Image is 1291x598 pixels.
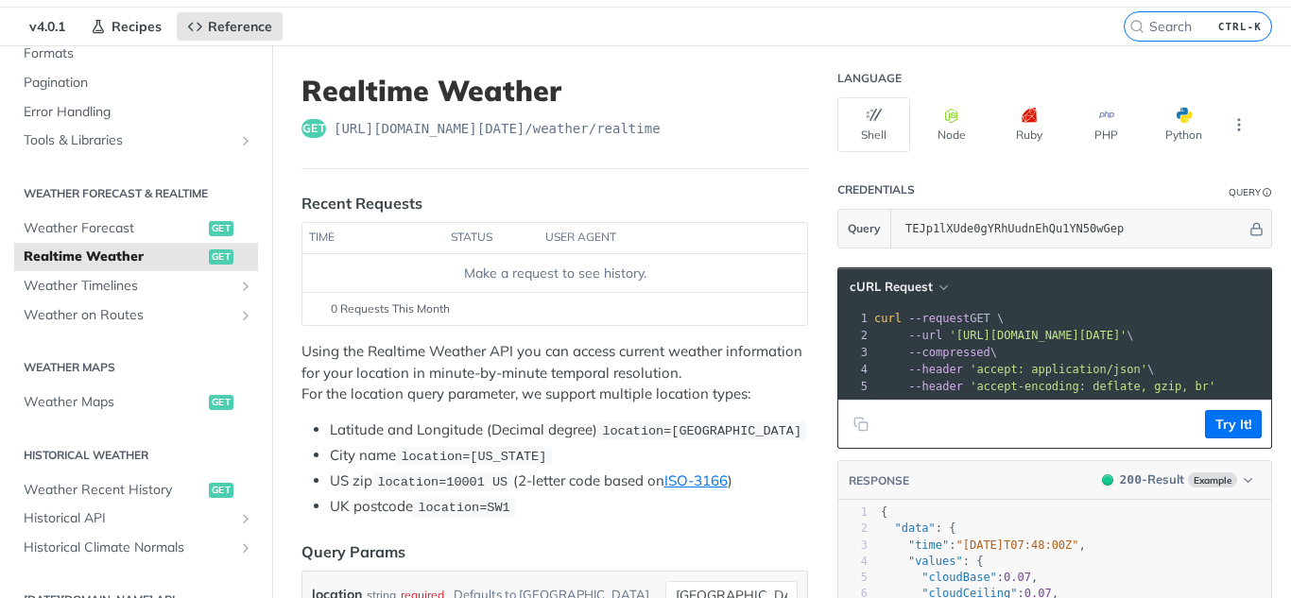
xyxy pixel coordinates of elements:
[14,476,258,504] a: Weather Recent Historyget
[209,395,233,410] span: get
[24,248,204,266] span: Realtime Weather
[14,504,258,533] a: Historical APIShow subpages for Historical API
[1225,111,1253,139] button: More Languages
[838,327,870,344] div: 2
[664,471,728,489] a: ISO-3166
[14,447,258,464] h2: Historical Weather
[1188,472,1237,487] span: Example
[24,219,204,238] span: Weather Forecast
[838,504,868,521] div: 1
[848,220,881,237] span: Query
[837,71,902,86] div: Language
[331,300,450,317] span: 0 Requests This Month
[24,103,253,122] span: Error Handling
[208,18,272,35] span: Reference
[881,538,1086,552] span: : ,
[1247,219,1266,238] button: Hide
[14,98,258,127] a: Error Handling
[330,470,808,492] li: US zip (2-letter code based on )
[302,223,444,253] th: time
[874,363,1154,376] span: \
[970,363,1147,376] span: 'accept: application/json'
[908,538,949,552] span: "time"
[24,538,233,557] span: Historical Climate Normals
[949,329,1127,342] span: '[URL][DOMAIN_NAME][DATE]'
[992,97,1065,152] button: Ruby
[838,521,868,537] div: 2
[1214,17,1266,36] kbd: CTRL-K
[838,570,868,586] div: 5
[1229,185,1261,199] div: Query
[14,359,258,376] h2: Weather Maps
[14,388,258,417] a: Weather Mapsget
[874,312,1004,325] span: GET \
[1129,19,1145,34] svg: Search
[874,312,902,325] span: curl
[838,554,868,570] div: 4
[301,74,808,108] h1: Realtime Weather
[908,312,970,325] span: --request
[896,210,1247,248] input: apikey
[838,538,868,554] div: 3
[838,210,891,248] button: Query
[837,182,915,197] div: Credentials
[24,131,233,150] span: Tools & Libraries
[444,223,539,253] th: status
[970,380,1215,393] span: 'accept-encoding: deflate, gzip, br'
[330,445,808,467] li: City name
[1205,410,1262,438] button: Try It!
[881,505,887,519] span: {
[14,40,258,68] a: Formats
[1102,474,1113,486] span: 200
[19,12,76,41] span: v4.0.1
[921,571,996,584] span: "cloudBase"
[539,223,769,253] th: user agent
[177,12,283,41] a: Reference
[334,119,661,138] span: https://api.tomorrow.io/v4/weather/realtime
[301,192,422,214] div: Recent Requests
[850,279,933,295] span: cURL Request
[238,279,253,294] button: Show subpages for Weather Timelines
[301,341,808,405] p: Using the Realtime Weather API you can access current weather information for your location in mi...
[838,361,870,378] div: 4
[915,97,988,152] button: Node
[1263,188,1272,197] i: Information
[1004,571,1031,584] span: 0.07
[330,419,808,441] li: Latitude and Longitude (Decimal degree)
[908,346,990,359] span: --compressed
[602,424,801,438] span: location=[GEOGRAPHIC_DATA]
[843,278,954,297] button: cURL Request
[1093,470,1262,489] button: 200200-ResultExample
[1231,116,1248,133] svg: More ellipsis
[881,571,1038,584] span: : ,
[956,538,1079,552] span: "[DATE]T07:48:00Z"
[1120,470,1184,489] div: - Result
[837,97,910,152] button: Shell
[418,501,509,515] span: location=SW1
[14,272,258,300] a: Weather TimelinesShow subpages for Weather Timelines
[894,521,935,535] span: "data"
[848,471,910,490] button: RESPONSE
[310,264,800,283] div: Make a request to see history.
[112,18,162,35] span: Recipes
[881,555,983,568] span: : {
[1070,97,1143,152] button: PHP
[209,249,233,265] span: get
[80,12,172,41] a: Recipes
[908,380,963,393] span: --header
[209,221,233,236] span: get
[238,540,253,555] button: Show subpages for Historical Climate Normals
[1229,185,1272,199] div: QueryInformation
[301,119,326,138] span: get
[24,277,233,296] span: Weather Timelines
[838,310,870,327] div: 1
[24,44,253,63] span: Formats
[14,185,258,202] h2: Weather Forecast & realtime
[209,483,233,498] span: get
[401,450,546,464] span: location=[US_STATE]
[14,301,258,330] a: Weather on RoutesShow subpages for Weather on Routes
[908,555,963,568] span: "values"
[14,534,258,562] a: Historical Climate NormalsShow subpages for Historical Climate Normals
[24,306,233,325] span: Weather on Routes
[24,509,233,528] span: Historical API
